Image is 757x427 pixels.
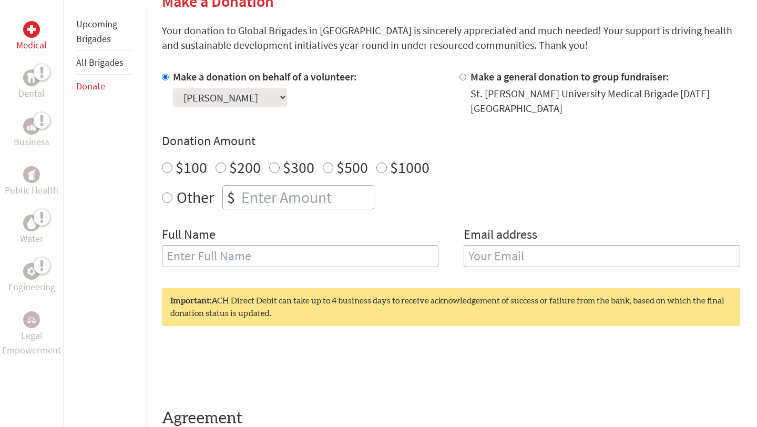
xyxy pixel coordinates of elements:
p: Business [14,135,49,149]
label: Full Name [162,226,216,245]
a: Donate [76,80,105,92]
a: All Brigades [76,56,124,68]
input: Your Email [464,245,740,267]
a: Public HealthPublic Health [5,166,58,198]
label: Email address [464,226,537,245]
div: Water [23,215,40,231]
img: Legal Empowerment [27,317,36,323]
div: ACH Direct Debit can take up to 4 business days to receive acknowledgement of success or failure ... [162,288,740,326]
label: Other [177,185,214,209]
img: Business [27,122,36,130]
div: $ [223,186,239,209]
label: $200 [229,157,261,177]
div: Business [23,118,40,135]
input: Enter Full Name [162,245,438,267]
p: Legal Empowerment [2,328,61,358]
strong: Important: [170,297,211,305]
img: Dental [27,73,36,83]
p: Engineering [8,280,55,294]
label: $1000 [390,157,429,177]
p: Public Health [5,183,58,198]
div: Dental [23,69,40,86]
label: Make a donation on behalf of a volunteer: [173,70,357,83]
li: All Brigades [76,51,132,75]
div: Legal Empowerment [23,311,40,328]
iframe: reCAPTCHA [162,347,322,388]
label: $300 [283,157,314,177]
img: Public Health [27,169,36,180]
div: Public Health [23,166,40,183]
label: $500 [336,157,368,177]
a: BusinessBusiness [14,118,49,149]
li: Donate [76,75,132,98]
p: Medical [16,38,47,53]
a: Legal EmpowermentLegal Empowerment [2,311,61,358]
li: Upcoming Brigades [76,13,132,51]
p: Dental [18,86,45,101]
p: Water [20,231,43,246]
div: Medical [23,21,40,38]
label: $100 [176,157,207,177]
a: MedicalMedical [16,21,47,53]
a: Upcoming Brigades [76,18,117,45]
img: Water [27,217,36,229]
img: Engineering [27,267,36,276]
img: Medical [27,25,36,34]
p: Your donation to Global Brigades in [GEOGRAPHIC_DATA] is sincerely appreciated and much needed! Y... [162,23,740,53]
label: Make a general donation to group fundraiser: [470,70,669,83]
a: DentalDental [18,69,45,101]
input: Enter Amount [239,186,374,209]
div: Engineering [23,263,40,280]
div: St. [PERSON_NAME] University Medical Brigade [DATE] [GEOGRAPHIC_DATA] [470,86,740,116]
a: WaterWater [20,215,43,246]
h4: Donation Amount [162,133,740,149]
a: EngineeringEngineering [8,263,55,294]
